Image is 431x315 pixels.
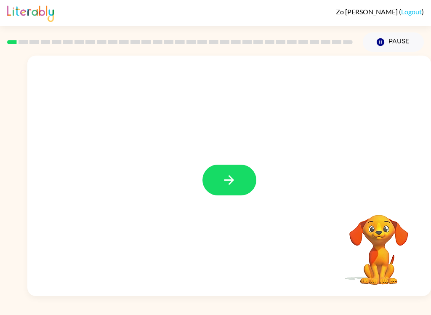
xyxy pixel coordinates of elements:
[7,3,54,22] img: Literably
[337,202,421,286] video: Your browser must support playing .mp4 files to use Literably. Please try using another browser.
[336,8,399,16] span: Zo [PERSON_NAME]
[363,32,424,52] button: Pause
[401,8,422,16] a: Logout
[336,8,424,16] div: ( )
